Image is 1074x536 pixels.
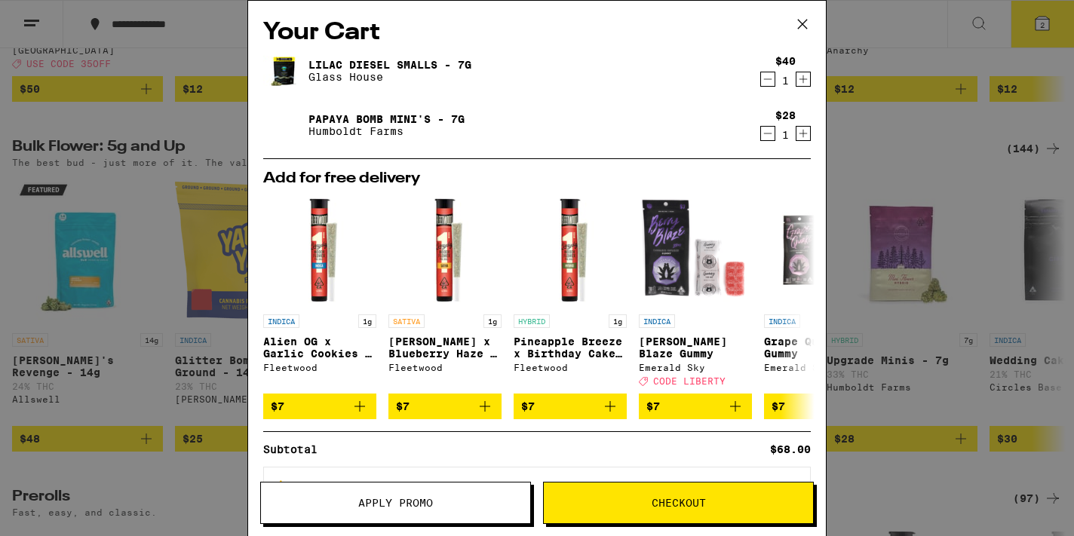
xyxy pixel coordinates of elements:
[653,376,726,386] span: CODE LIBERTY
[388,363,502,372] div: Fleetwood
[514,335,627,360] p: Pineapple Breeze x Birthday Cake - 1g
[263,16,811,50] h2: Your Cart
[639,314,675,328] p: INDICA
[514,394,627,419] button: Add to bag
[358,314,376,328] p: 1g
[543,482,814,524] button: Checkout
[772,400,785,412] span: $7
[521,400,535,412] span: $7
[775,109,796,121] div: $28
[796,126,811,141] button: Increment
[388,194,502,394] a: Open page for Jack Herer x Blueberry Haze - 1g from Fleetwood
[764,394,877,419] button: Add to bag
[263,194,376,307] img: Fleetwood - Alien OG x Garlic Cookies - 1g
[263,444,328,455] div: Subtotal
[358,498,433,508] span: Apply Promo
[639,394,752,419] button: Add to bag
[514,194,627,307] img: Fleetwood - Pineapple Breeze x Birthday Cake - 1g
[271,400,284,412] span: $7
[764,194,877,394] a: Open page for Grape Quake Gummy from Emerald Sky
[775,75,796,87] div: 1
[276,479,290,489] span: ⚠️
[514,194,627,394] a: Open page for Pineapple Breeze x Birthday Cake - 1g from Fleetwood
[388,194,502,307] img: Fleetwood - Jack Herer x Blueberry Haze - 1g
[263,363,376,372] div: Fleetwood
[609,314,627,328] p: 1g
[388,335,502,360] p: [PERSON_NAME] x Blueberry Haze - 1g
[639,194,752,307] img: Emerald Sky - Berry Blaze Gummy
[263,171,811,186] h2: Add for free delivery
[260,482,531,524] button: Apply Promo
[764,194,877,307] img: Emerald Sky - Grape Quake Gummy
[514,314,550,328] p: HYBRID
[396,400,410,412] span: $7
[639,194,752,394] a: Open page for Berry Blaze Gummy from Emerald Sky
[308,59,471,71] a: Lilac Diesel Smalls - 7g
[514,363,627,372] div: Fleetwood
[388,394,502,419] button: Add to bag
[263,394,376,419] button: Add to bag
[764,335,877,360] p: Grape Quake Gummy
[263,50,305,92] img: Lilac Diesel Smalls - 7g
[263,104,305,146] img: Papaya Bomb Mini's - 7g
[764,314,800,328] p: INDICA
[775,129,796,141] div: 1
[308,125,465,137] p: Humboldt Farms
[764,363,877,372] div: Emerald Sky
[639,363,752,372] div: Emerald Sky
[263,335,376,360] p: Alien OG x Garlic Cookies - 1g
[639,335,752,360] p: [PERSON_NAME] Blaze Gummy
[9,11,109,23] span: Hi. Need any help?
[263,194,376,394] a: Open page for Alien OG x Garlic Cookies - 1g from Fleetwood
[775,55,796,67] div: $40
[276,479,793,507] span: The products in this order can expose you to chemicals including marijuana or cannabis smoke, whi...
[646,400,660,412] span: $7
[796,72,811,87] button: Increment
[308,71,471,83] p: Glass House
[760,126,775,141] button: Decrement
[760,72,775,87] button: Decrement
[770,444,811,455] div: $68.00
[308,113,465,125] a: Papaya Bomb Mini's - 7g
[388,314,425,328] p: SATIVA
[483,314,502,328] p: 1g
[652,498,706,508] span: Checkout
